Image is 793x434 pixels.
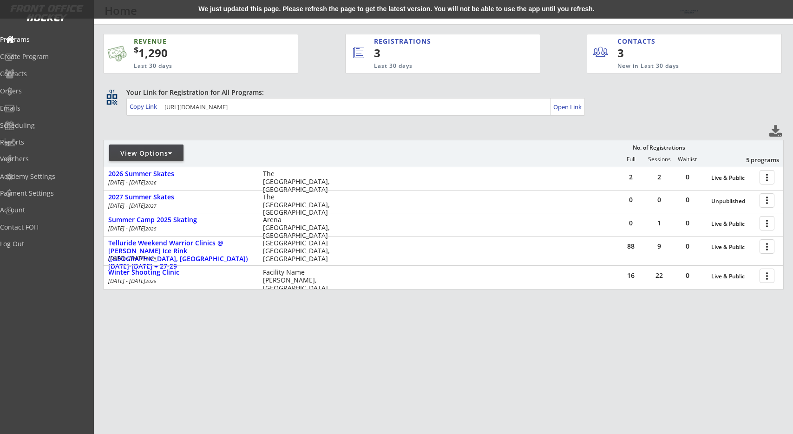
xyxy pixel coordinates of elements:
div: 3 [374,45,509,61]
div: The [GEOGRAPHIC_DATA], [GEOGRAPHIC_DATA] [263,170,336,193]
div: 0 [617,220,645,226]
div: Unpublished [711,198,755,204]
div: 0 [617,197,645,203]
div: 0 [645,197,673,203]
em: 2026 [145,179,157,186]
div: qr [106,88,117,94]
div: Summer Camp 2025 Skating [108,216,253,224]
div: [DATE] - [DATE] [108,180,250,185]
div: 0 [674,243,701,250]
div: 2 [617,174,645,180]
div: Full [617,156,645,163]
sup: $ [134,44,138,55]
div: REVENUE [134,37,253,46]
em: 2025 [145,255,157,262]
div: Live & Public [711,273,755,280]
div: 3 [617,45,675,61]
button: more_vert [760,193,774,208]
div: Last 30 days [374,62,502,70]
div: 5 programs [731,156,779,164]
div: 88 [617,243,645,250]
div: The [GEOGRAPHIC_DATA], [GEOGRAPHIC_DATA] [263,193,336,217]
div: Waitlist [674,156,701,163]
div: [DATE] - [DATE] [108,203,250,209]
button: more_vert [760,170,774,184]
div: No. of Registrations [630,145,688,151]
div: 1,290 [134,45,269,61]
em: 2025 [145,278,157,284]
div: [DATE] - [DATE] [108,256,250,261]
div: Copy Link [130,102,159,111]
div: Sessions [646,156,674,163]
div: 0 [674,174,701,180]
div: Facility Name [PERSON_NAME], [GEOGRAPHIC_DATA] [263,269,336,292]
button: more_vert [760,269,774,283]
div: [GEOGRAPHIC_DATA] [GEOGRAPHIC_DATA], [GEOGRAPHIC_DATA] [263,239,336,263]
div: 9 [645,243,673,250]
div: 22 [645,272,673,279]
div: 1 [645,220,673,226]
div: 2 [645,174,673,180]
div: 0 [674,197,701,203]
div: Open Link [553,103,583,111]
em: 2025 [145,225,157,232]
div: Live & Public [711,244,755,250]
div: Live & Public [711,175,755,181]
div: CONTACTS [617,37,660,46]
a: Open Link [553,100,583,113]
button: more_vert [760,239,774,254]
div: 2027 Summer Skates [108,193,253,201]
div: [DATE] - [DATE] [108,226,250,231]
div: 16 [617,272,645,279]
div: New in Last 30 days [617,62,739,70]
em: 2027 [145,203,157,209]
div: View Options [109,149,184,158]
div: Your Link for Registration for All Programs: [126,88,755,97]
button: qr_code [105,92,119,106]
div: [DATE] - [DATE] [108,278,250,284]
div: Last 30 days [134,62,253,70]
div: 2026 Summer Skates [108,170,253,178]
div: Winter Shooting Clinic [108,269,253,276]
div: Arena [GEOGRAPHIC_DATA], [GEOGRAPHIC_DATA] [263,216,336,239]
div: Live & Public [711,221,755,227]
div: REGISTRATIONS [374,37,497,46]
div: 0 [674,272,701,279]
button: more_vert [760,216,774,230]
div: 0 [674,220,701,226]
div: Telluride Weekend Warrior Clinics @ [PERSON_NAME] Ice Rink ([GEOGRAPHIC_DATA], [GEOGRAPHIC_DATA])... [108,239,253,270]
